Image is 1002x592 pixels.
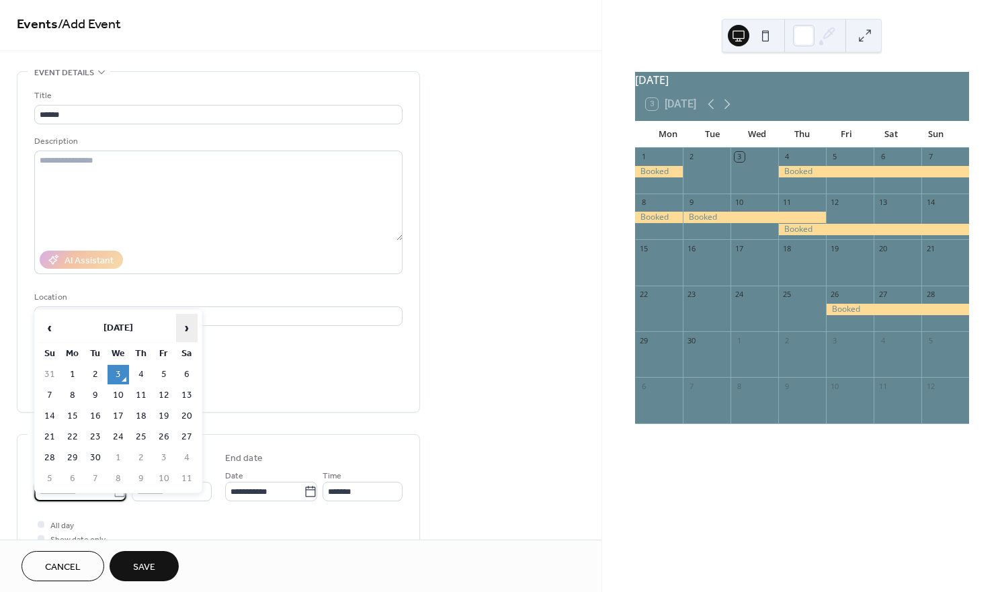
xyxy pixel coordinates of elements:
td: 12 [153,386,175,405]
td: 28 [39,448,60,468]
td: 10 [153,469,175,489]
div: 29 [639,335,649,345]
div: 4 [782,152,792,162]
td: 31 [39,365,60,384]
td: 17 [108,407,129,426]
div: 13 [878,198,888,208]
td: 3 [153,448,175,468]
div: 3 [830,335,840,345]
td: 23 [85,427,106,447]
div: 18 [782,243,792,253]
div: 21 [925,243,935,253]
td: 6 [176,365,198,384]
div: Sun [914,121,958,148]
th: Sa [176,344,198,364]
div: 19 [830,243,840,253]
div: 14 [925,198,935,208]
a: Events [17,11,58,38]
td: 2 [130,448,152,468]
div: 11 [878,381,888,391]
div: Wed [735,121,780,148]
div: 8 [735,381,745,391]
div: 27 [878,290,888,300]
td: 5 [153,365,175,384]
div: 25 [782,290,792,300]
div: 1 [639,152,649,162]
span: Date [225,469,243,483]
th: Fr [153,344,175,364]
td: 9 [130,469,152,489]
div: Booked [683,212,826,223]
div: 10 [735,198,745,208]
div: 7 [925,152,935,162]
div: Booked [635,166,683,177]
div: 2 [687,152,697,162]
td: 4 [130,365,152,384]
td: 9 [85,386,106,405]
span: › [177,314,197,341]
td: 10 [108,386,129,405]
div: 10 [830,381,840,391]
div: Booked [778,224,969,235]
th: Th [130,344,152,364]
div: Thu [780,121,824,148]
th: [DATE] [62,314,175,343]
td: 7 [85,469,106,489]
div: 12 [830,198,840,208]
span: Save [133,560,155,575]
td: 25 [130,427,152,447]
td: 14 [39,407,60,426]
div: 12 [925,381,935,391]
span: Cancel [45,560,81,575]
td: 19 [153,407,175,426]
div: 4 [878,335,888,345]
td: 5 [39,469,60,489]
td: 18 [130,407,152,426]
th: Tu [85,344,106,364]
div: 9 [782,381,792,391]
div: 6 [878,152,888,162]
div: Sat [869,121,913,148]
div: 17 [735,243,745,253]
th: Mo [62,344,83,364]
div: Fri [825,121,869,148]
div: 1 [735,335,745,345]
td: 24 [108,427,129,447]
div: 16 [687,243,697,253]
div: 6 [639,381,649,391]
td: 3 [108,365,129,384]
div: [DATE] [635,72,969,88]
td: 15 [62,407,83,426]
td: 8 [62,386,83,405]
td: 7 [39,386,60,405]
td: 2 [85,365,106,384]
td: 27 [176,427,198,447]
div: Booked [778,166,969,177]
div: Location [34,290,400,304]
td: 13 [176,386,198,405]
td: 30 [85,448,106,468]
div: Booked [635,212,683,223]
div: Tue [690,121,735,148]
div: 26 [830,290,840,300]
div: 23 [687,290,697,300]
div: Title [34,89,400,103]
td: 11 [130,386,152,405]
div: 5 [830,152,840,162]
div: 7 [687,381,697,391]
td: 26 [153,427,175,447]
td: 11 [176,469,198,489]
div: 20 [878,243,888,253]
div: 2 [782,335,792,345]
div: 9 [687,198,697,208]
div: Booked [826,304,969,315]
div: 30 [687,335,697,345]
div: 15 [639,243,649,253]
div: 22 [639,290,649,300]
span: Show date only [50,533,106,547]
td: 22 [62,427,83,447]
td: 1 [108,448,129,468]
button: Cancel [22,551,104,581]
span: / Add Event [58,11,121,38]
